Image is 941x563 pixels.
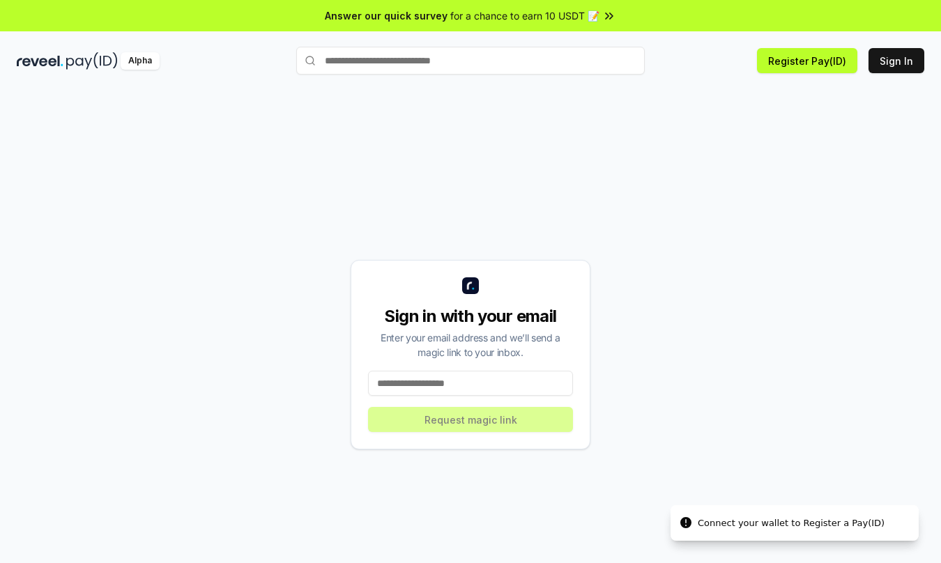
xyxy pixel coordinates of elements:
[325,8,447,23] span: Answer our quick survey
[121,52,160,70] div: Alpha
[368,305,573,327] div: Sign in with your email
[698,516,885,530] div: Connect your wallet to Register a Pay(ID)
[66,52,118,70] img: pay_id
[757,48,857,73] button: Register Pay(ID)
[368,330,573,360] div: Enter your email address and we’ll send a magic link to your inbox.
[869,48,924,73] button: Sign In
[17,52,63,70] img: reveel_dark
[462,277,479,294] img: logo_small
[450,8,599,23] span: for a chance to earn 10 USDT 📝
